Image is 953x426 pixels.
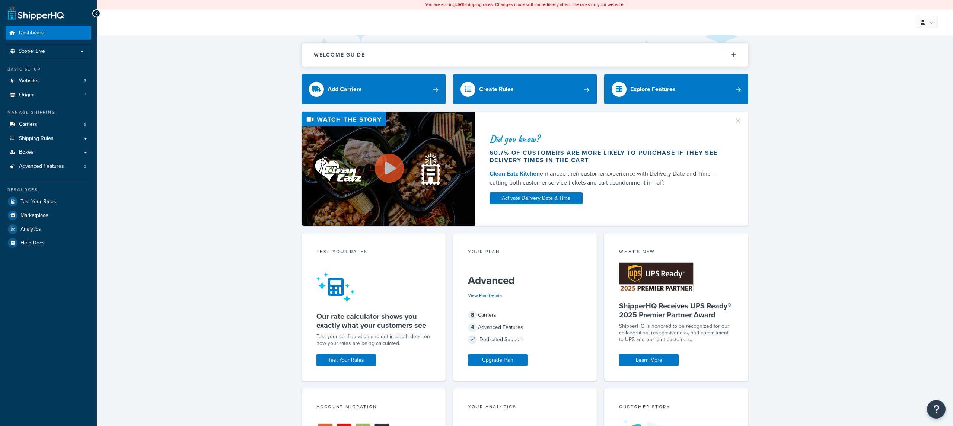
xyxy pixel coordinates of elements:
div: Advanced Features [468,322,582,333]
div: enhanced their customer experience with Delivery Date and Time — cutting both customer service ti... [490,169,725,187]
div: Your Analytics [468,403,582,412]
div: 60.7% of customers are more likely to purchase if they see delivery times in the cart [490,149,725,164]
div: Your Plan [468,248,582,257]
a: Upgrade Plan [468,354,528,366]
div: Manage Shipping [6,109,91,116]
span: Advanced Features [19,163,64,170]
div: What's New [619,248,733,257]
a: Websites3 [6,74,91,88]
div: Create Rules [479,84,514,95]
li: Advanced Features [6,160,91,173]
a: Test Your Rates [316,354,376,366]
h5: Our rate calculator shows you exactly what your customers see [316,312,431,330]
a: Carriers8 [6,118,91,131]
a: Learn More [619,354,679,366]
span: 1 [85,92,86,98]
li: Carriers [6,118,91,131]
div: Add Carriers [328,84,362,95]
span: Origins [19,92,36,98]
a: Test Your Rates [6,195,91,208]
div: Explore Features [630,84,676,95]
a: Create Rules [453,74,597,104]
span: 8 [468,311,477,320]
span: Shipping Rules [19,135,54,142]
a: Marketplace [6,209,91,222]
span: Marketplace [20,212,48,219]
span: Help Docs [20,240,45,246]
a: Help Docs [6,236,91,250]
div: Test your rates [316,248,431,257]
a: Add Carriers [302,74,446,104]
button: Open Resource Center [927,400,946,419]
div: Carriers [468,310,582,320]
span: Test Your Rates [20,199,56,205]
span: Scope: Live [19,48,45,55]
a: Boxes [6,145,91,159]
a: View Plan Details [468,292,503,299]
a: Shipping Rules [6,132,91,145]
a: Activate Delivery Date & Time [490,192,583,204]
div: Customer Story [619,403,733,412]
h5: ShipperHQ Receives UPS Ready® 2025 Premier Partner Award [619,301,733,319]
div: Did you know? [490,134,725,144]
h5: Advanced [468,275,582,286]
span: 4 [468,323,477,332]
a: Analytics [6,222,91,236]
div: Resources [6,187,91,193]
span: Carriers [19,121,37,128]
span: 3 [84,163,86,170]
a: Explore Features [604,74,748,104]
a: Clean Eatz Kitchen [490,169,540,178]
li: Origins [6,88,91,102]
span: Dashboard [19,30,44,36]
div: Basic Setup [6,66,91,73]
div: Dedicated Support [468,334,582,345]
p: ShipperHQ is honored to be recognized for our collaboration, responsiveness, and commitment to UP... [619,323,733,343]
div: Test your configuration and get in-depth detail on how your rates are being calculated. [316,333,431,347]
h2: Welcome Guide [314,52,365,58]
li: Websites [6,74,91,88]
b: LIVE [455,1,464,8]
button: Welcome Guide [302,43,748,67]
a: Dashboard [6,26,91,40]
span: Websites [19,78,40,84]
a: Advanced Features3 [6,160,91,173]
span: Boxes [19,149,34,156]
span: 3 [84,78,86,84]
img: Video thumbnail [302,112,475,226]
div: Account Migration [316,403,431,412]
span: 8 [84,121,86,128]
span: Analytics [20,226,41,233]
a: Origins1 [6,88,91,102]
